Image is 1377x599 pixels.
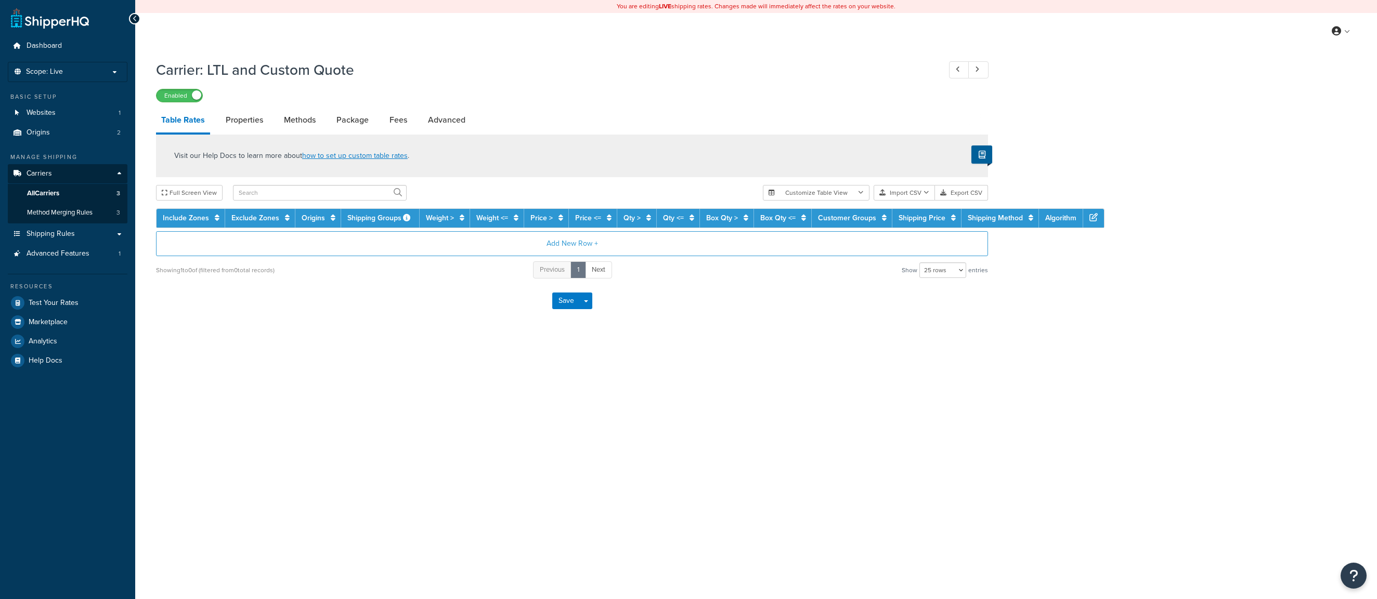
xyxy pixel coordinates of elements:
li: Websites [8,103,127,123]
a: Websites1 [8,103,127,123]
span: entries [968,263,988,277]
span: Dashboard [27,42,62,50]
a: Shipping Price [899,212,945,223]
a: Exclude Zones [231,212,279,223]
span: All Carriers [27,189,59,198]
div: Manage Shipping [8,153,127,162]
h1: Carrier: LTL and Custom Quote [156,60,930,80]
span: Shipping Rules [27,230,75,238]
button: Import CSV [874,185,935,201]
a: Help Docs [8,351,127,370]
span: Origins [27,128,50,137]
a: Shipping Rules [8,224,127,244]
th: Algorithm [1039,209,1083,228]
span: Next [592,264,605,274]
a: AllCarriers3 [8,184,127,203]
span: Marketplace [29,318,68,327]
a: Price > [530,212,553,223]
li: Method Merging Rules [8,203,127,222]
button: Show Help Docs [971,145,992,164]
span: 1 [119,109,121,117]
a: Shipping Method [968,212,1023,223]
a: Origins2 [8,123,127,142]
span: Websites [27,109,56,117]
button: Save [552,292,580,309]
span: Previous [540,264,565,274]
a: Qty <= [663,212,684,223]
span: Advanced Features [27,249,89,258]
div: Showing 1 to 0 of (filtered from 0 total records) [156,263,275,277]
span: Analytics [29,337,57,346]
button: Open Resource Center [1341,563,1367,589]
a: Origins [302,212,325,223]
span: Show [902,263,917,277]
li: Origins [8,123,127,142]
a: Weight <= [476,212,508,223]
a: Analytics [8,332,127,351]
a: Methods [279,108,321,132]
a: how to set up custom table rates [302,150,408,161]
th: Shipping Groups [341,209,420,228]
a: Box Qty > [706,212,738,223]
span: Method Merging Rules [27,208,93,217]
span: 3 [116,189,120,198]
a: Qty > [623,212,641,223]
span: 1 [119,249,121,258]
div: Resources [8,282,127,291]
a: Fees [384,108,412,132]
a: Method Merging Rules3 [8,203,127,222]
div: Basic Setup [8,92,127,101]
span: 2 [117,128,121,137]
a: Package [331,108,374,132]
p: Visit our Help Docs to learn more about . [174,150,409,162]
a: Box Qty <= [760,212,796,223]
li: Carriers [8,164,127,223]
button: Customize Table View [763,185,869,201]
a: Next Record [968,61,989,78]
span: Scope: Live [26,68,63,76]
span: 3 [116,208,120,217]
a: 1 [570,261,586,278]
a: Carriers [8,164,127,183]
button: Full Screen View [156,185,223,201]
input: Search [233,185,407,201]
a: Table Rates [156,108,210,135]
a: Weight > [426,212,454,223]
a: Price <= [575,212,601,223]
b: LIVE [659,2,671,11]
button: Export CSV [935,185,988,201]
span: Test Your Rates [29,299,79,308]
a: Marketplace [8,313,127,331]
label: Enabled [157,89,202,102]
a: Advanced [423,108,471,132]
span: Help Docs [29,356,62,365]
a: Properties [220,108,268,132]
a: Previous Record [949,61,969,78]
a: Previous [533,261,571,278]
button: Add New Row + [156,231,988,256]
a: Next [585,261,612,278]
a: Dashboard [8,36,127,56]
a: Customer Groups [818,212,876,223]
a: Include Zones [163,212,209,223]
li: Advanced Features [8,244,127,263]
a: Advanced Features1 [8,244,127,263]
span: Carriers [27,169,52,178]
a: Test Your Rates [8,294,127,312]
